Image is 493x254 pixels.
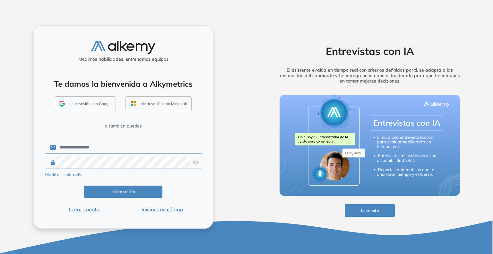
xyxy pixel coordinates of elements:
[36,57,210,62] h5: Medimos habilidades, entrenamos equipos
[125,96,192,111] button: Iniciar sesión con Microsoft
[345,204,395,217] button: Leer nota
[123,206,202,213] button: Iniciar con código
[55,96,116,111] button: Iniciar sesión con Google
[130,100,137,107] img: OUTLOOK_ICON
[270,67,470,83] h5: El asistente evalúa en tiempo real con criterios definidos por ti, se adapta a las respuestas del...
[45,206,123,213] button: Crear cuenta
[280,95,460,196] img: img-more-info
[91,41,155,54] img: logo-alkemy
[45,172,82,178] button: Olvidé mi contraseña
[105,123,142,129] span: o también puedes
[59,101,65,107] img: GMAIL_ICON
[84,186,162,198] button: Iniciar sesión
[193,156,199,169] img: asd
[270,45,470,57] h2: Entrevistas con IA
[42,79,204,89] h4: Te damos la bienvenida a Alkymetrics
